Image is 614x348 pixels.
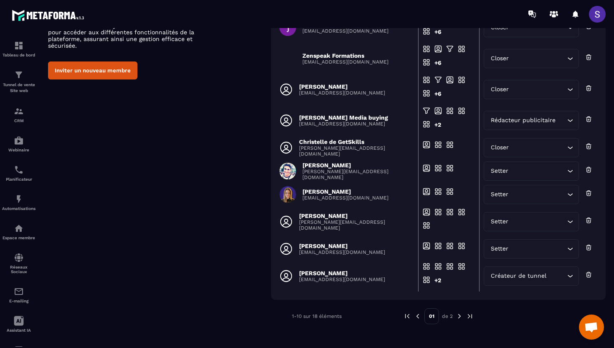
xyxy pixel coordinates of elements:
div: +2 [434,120,442,134]
p: 1-10 sur 18 éléments [292,313,342,319]
a: automationsautomationsWebinaire [2,129,36,159]
p: Zenspeak Formations [302,52,388,59]
img: logo [12,8,87,23]
input: Search for option [510,217,565,226]
img: formation [14,106,24,116]
div: +2 [434,276,442,289]
input: Search for option [510,166,565,176]
p: [EMAIL_ADDRESS][DOMAIN_NAME] [302,195,388,201]
img: automations [14,136,24,146]
p: de 2 [442,313,453,320]
a: formationformationCRM [2,100,36,129]
span: Setter [489,244,510,253]
img: automations [14,223,24,233]
p: [EMAIL_ADDRESS][DOMAIN_NAME] [299,276,385,282]
p: Assistant IA [2,328,36,333]
span: Rédacteur publicitaire [489,116,558,125]
img: prev [403,312,411,320]
img: automations [14,194,24,204]
span: Créateur de tunnel [489,271,548,281]
div: Search for option [484,111,579,130]
p: [EMAIL_ADDRESS][DOMAIN_NAME] [302,28,388,34]
p: Administrez les membres de votre équipe et leurs rôles ici. Attribuez et ajustez les autorisation... [48,15,194,49]
input: Search for option [558,116,565,125]
img: formation [14,70,24,80]
div: +6 [434,28,442,41]
a: schedulerschedulerPlanificateur [2,159,36,188]
div: Search for option [484,80,579,99]
p: Tunnel de vente Site web [2,82,36,94]
span: Closer [489,54,511,63]
a: social-networksocial-networkRéseaux Sociaux [2,246,36,280]
p: [PERSON_NAME] [299,270,385,276]
p: Espace membre [2,235,36,240]
input: Search for option [510,244,565,253]
input: Search for option [510,190,565,199]
div: Search for option [484,49,579,68]
p: [PERSON_NAME] [302,188,388,195]
input: Search for option [511,85,565,94]
p: Réseaux Sociaux [2,265,36,274]
p: CRM [2,118,36,123]
img: next [466,312,474,320]
p: [EMAIL_ADDRESS][DOMAIN_NAME] [299,249,385,255]
p: [PERSON_NAME][EMAIL_ADDRESS][DOMAIN_NAME] [299,145,413,157]
p: Webinaire [2,148,36,152]
a: automationsautomationsAutomatisations [2,188,36,217]
p: 01 [424,308,439,324]
p: Christelle de GetSkills [299,138,413,145]
a: emailemailE-mailing [2,280,36,310]
div: Search for option [484,138,579,157]
img: scheduler [14,165,24,175]
div: +6 [434,90,442,103]
p: Tableau de bord [2,53,36,57]
p: [PERSON_NAME] Media buying [299,114,388,121]
p: [PERSON_NAME][EMAIL_ADDRESS][DOMAIN_NAME] [299,219,413,231]
p: [PERSON_NAME] [299,83,385,90]
div: Search for option [484,266,579,286]
p: [EMAIL_ADDRESS][DOMAIN_NAME] [299,90,385,96]
input: Search for option [511,54,565,63]
p: Planificateur [2,177,36,182]
span: Setter [489,190,510,199]
div: +6 [434,59,442,72]
span: Closer [489,85,511,94]
img: social-network [14,253,24,263]
input: Search for option [548,271,565,281]
img: prev [414,312,421,320]
span: Setter [489,217,510,226]
a: Assistant IA [2,310,36,339]
img: next [456,312,463,320]
a: formationformationTunnel de vente Site web [2,64,36,100]
input: Search for option [511,143,565,152]
p: [PERSON_NAME] [302,162,413,169]
p: E-mailing [2,299,36,303]
a: formationformationTableau de bord [2,34,36,64]
div: Search for option [484,212,579,231]
button: Inviter un nouveau membre [48,61,137,79]
p: [PERSON_NAME] [299,212,413,219]
p: [PERSON_NAME][EMAIL_ADDRESS][DOMAIN_NAME] [302,169,413,180]
div: Ouvrir le chat [579,315,604,340]
p: [EMAIL_ADDRESS][DOMAIN_NAME] [299,121,388,127]
div: Search for option [484,185,579,204]
img: formation [14,41,24,51]
p: [EMAIL_ADDRESS][DOMAIN_NAME] [302,59,388,65]
span: Setter [489,166,510,176]
span: Closer [489,143,511,152]
a: automationsautomationsEspace membre [2,217,36,246]
p: Automatisations [2,206,36,211]
img: email [14,287,24,297]
p: [PERSON_NAME] [299,243,385,249]
div: Search for option [484,161,579,181]
div: Search for option [484,239,579,258]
